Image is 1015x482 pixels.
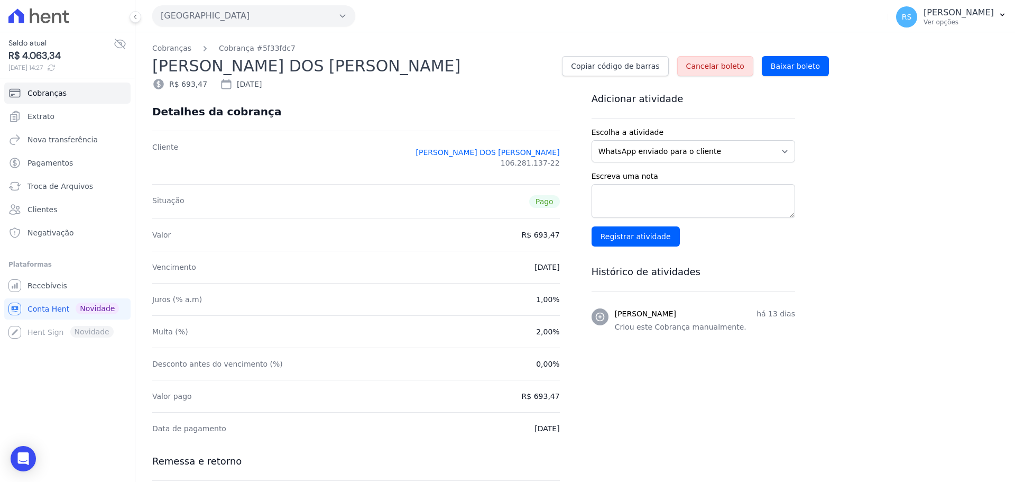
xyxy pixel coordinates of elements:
p: Criou este Cobrança manualmente. [615,322,795,333]
a: Cobrança #5f33fdc7 [219,43,296,54]
dt: Juros (% a.m) [152,294,202,305]
a: Cobranças [152,43,191,54]
div: Open Intercom Messenger [11,446,36,471]
label: Escreva uma nota [592,171,795,182]
h3: Adicionar atividade [592,93,795,105]
dd: R$ 693,47 [522,230,560,240]
span: Copiar código de barras [571,61,659,71]
a: Recebíveis [4,275,131,296]
span: Conta Hent [27,304,69,314]
a: Troca de Arquivos [4,176,131,197]
h3: Histórico de atividades [592,266,795,278]
nav: Sidebar [8,83,126,343]
a: Extrato [4,106,131,127]
a: Conta Hent Novidade [4,298,131,320]
dd: 2,00% [536,326,559,337]
span: [DATE] 14:27 [8,63,114,72]
h2: [PERSON_NAME] DOS [PERSON_NAME] [152,54,553,78]
a: Cancelar boleto [677,56,753,76]
span: Clientes [27,204,57,215]
div: R$ 693,47 [152,78,207,90]
dd: [DATE] [534,423,559,434]
span: Pagamentos [27,158,73,168]
input: Registrar atividade [592,226,680,247]
dt: Vencimento [152,262,196,272]
a: Clientes [4,199,131,220]
a: Baixar boleto [762,56,829,76]
span: Cancelar boleto [686,61,744,71]
label: Escolha a atividade [592,127,795,138]
p: Ver opções [924,18,994,26]
span: RS [902,13,912,21]
dd: [DATE] [534,262,559,272]
span: Negativação [27,228,74,238]
a: Cobranças [4,83,131,104]
h3: [PERSON_NAME] [615,308,676,320]
span: Baixar boleto [771,61,820,71]
dt: Situação [152,195,184,208]
p: há 13 dias [756,308,795,320]
h3: Remessa e retorno [152,455,560,468]
dt: Cliente [152,142,178,174]
dt: Data de pagamento [152,423,226,434]
span: Pago [529,195,560,208]
dd: R$ 693,47 [522,391,560,402]
span: Extrato [27,111,54,122]
div: Detalhes da cobrança [152,105,281,118]
div: Plataformas [8,258,126,271]
span: Cobranças [27,88,67,98]
a: Copiar código de barras [562,56,668,76]
span: Troca de Arquivos [27,181,93,192]
span: Nova transferência [27,134,98,145]
nav: Breadcrumb [152,43,998,54]
span: Recebíveis [27,280,67,291]
span: Saldo atual [8,38,114,49]
a: Pagamentos [4,152,131,174]
button: [GEOGRAPHIC_DATA] [152,5,355,26]
div: [DATE] [220,78,262,90]
dd: 0,00% [536,359,559,369]
dt: Desconto antes do vencimento (%) [152,359,283,369]
dt: Multa (%) [152,326,188,337]
a: [PERSON_NAME] DOS [PERSON_NAME] [416,147,559,158]
button: RS [PERSON_NAME] Ver opções [888,2,1015,32]
span: 106.281.137-22 [501,158,560,168]
dd: 1,00% [536,294,559,305]
dt: Valor [152,230,171,240]
p: [PERSON_NAME] [924,7,994,18]
a: Negativação [4,222,131,243]
dt: Valor pago [152,391,192,402]
span: Novidade [76,303,119,314]
span: R$ 4.063,34 [8,49,114,63]
a: Nova transferência [4,129,131,150]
